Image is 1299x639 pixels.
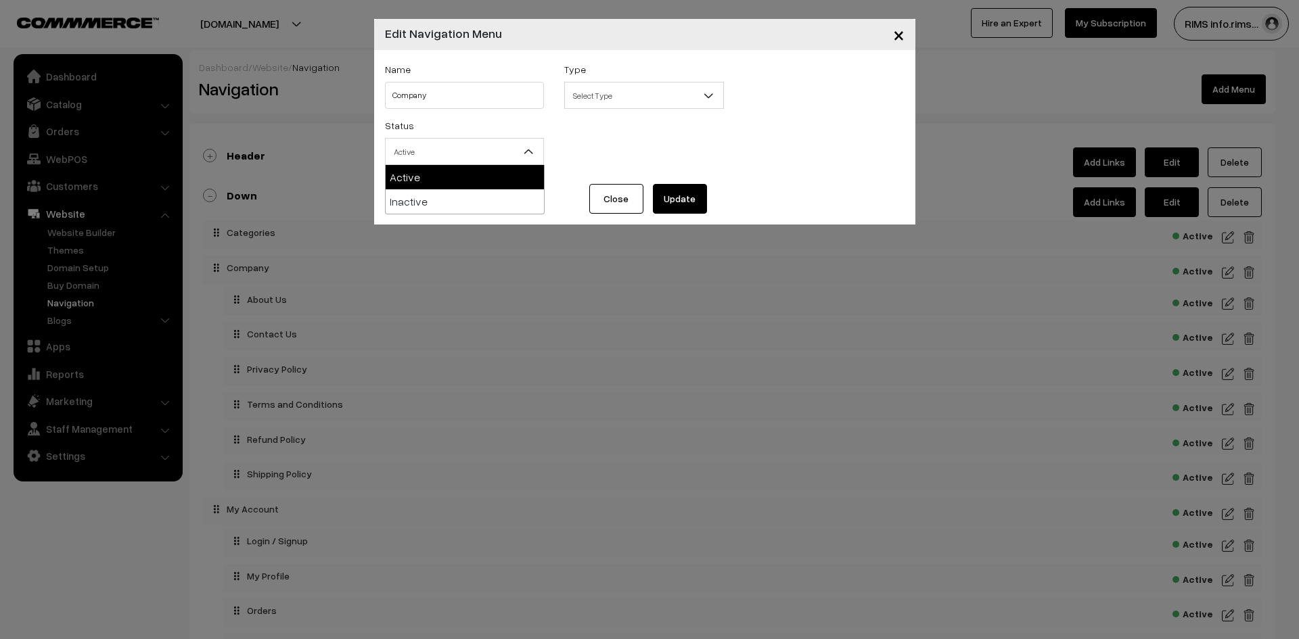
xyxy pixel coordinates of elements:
span: × [893,22,905,47]
span: Active [386,140,544,164]
button: Update [653,184,707,214]
li: Inactive [386,189,544,214]
button: Close [589,184,643,214]
label: Type [564,62,586,76]
h4: Edit Navigation Menu [385,24,502,43]
span: Active [385,138,545,165]
span: Select Type [565,84,723,108]
input: Link Name [385,82,545,109]
label: Status [385,118,414,133]
button: Close [882,14,915,55]
li: Active [386,165,544,189]
span: Select Type [564,82,724,109]
label: Name [385,62,411,76]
